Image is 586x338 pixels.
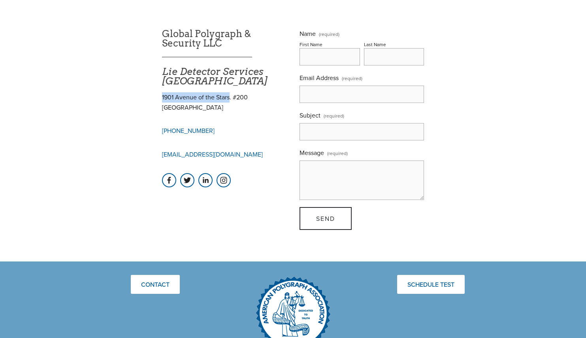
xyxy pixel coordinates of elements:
span: (required) [342,73,362,84]
p: 1901 Avenue of the Stars. #200 [GEOGRAPHIC_DATA] [162,92,286,112]
a: GPS [180,173,194,187]
em: Lie Detector Services [GEOGRAPHIC_DATA] [162,66,268,87]
span: Subject [300,111,320,120]
span: (required) [327,148,348,159]
a: Oded Gelfer [198,173,213,187]
a: Contact [131,275,180,294]
div: First Name [300,41,322,48]
span: Email Address [300,73,339,82]
button: SendSend [300,207,352,230]
div: Last Name [364,41,386,48]
a: [PHONE_NUMBER] [162,126,215,135]
h1: Global Polygraph & Security LLC ___________________ [162,29,286,86]
span: Message [300,148,324,157]
a: [EMAIL_ADDRESS][DOMAIN_NAME] [162,150,263,159]
a: Instagram [217,173,231,187]
span: Send [316,214,335,223]
a: Iosac Cholgain [162,173,176,187]
span: (required) [319,32,339,37]
span: (required) [324,110,344,121]
a: Schedule Test [397,275,465,294]
span: Name [300,29,316,38]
